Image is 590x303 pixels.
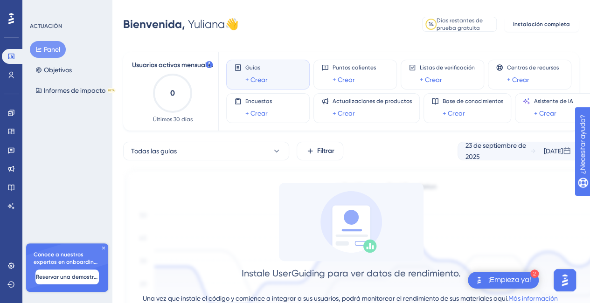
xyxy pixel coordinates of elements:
[44,66,72,74] font: Objetivos
[30,41,66,58] button: Panel
[108,89,115,92] font: BETA
[507,64,559,71] font: Centros de recursos
[297,142,343,160] button: Filtrar
[132,61,213,69] font: Usuarios activos mensuales
[504,17,579,32] button: Instalación completa
[153,116,193,123] font: Últimos 30 días
[333,98,412,104] font: Actualizaciones de productos
[44,87,105,94] font: Informes de impacto
[420,76,442,83] font: + Crear
[420,64,475,71] font: Listas de verificación
[44,46,60,53] font: Panel
[468,272,539,289] div: Abra la lista de verificación ¡Comience!, módulos restantes: 2
[30,62,77,78] button: Objetivos
[507,76,529,83] font: + Crear
[35,269,99,284] button: Reservar una demostración
[188,18,225,31] font: Yuliana
[34,251,97,273] font: Conoce a nuestros expertos en onboarding 🎧
[544,147,563,155] font: [DATE]
[242,268,461,279] font: Instale UserGuiding para ver datos de rendimiento.
[443,110,465,117] font: + Crear
[317,147,334,155] font: Filtrar
[123,142,289,160] button: Todas las guías
[30,23,62,29] font: ACTUACIÓN
[22,4,81,11] font: ¿Necesitar ayuda?
[333,76,355,83] font: + Crear
[551,266,579,294] iframe: Asistente de inicio de IA de UserGuiding
[245,110,268,117] font: + Crear
[465,142,526,160] font: 23 de septiembre de 2025
[534,98,573,104] font: Asistente de IA
[488,276,531,283] font: ¡Empieza ya!
[437,17,483,31] font: Días restantes de prueba gratuita
[170,89,175,97] text: 0
[36,274,109,280] font: Reservar una demostración
[30,82,121,99] button: Informes de impactoBETA
[245,98,272,104] font: Encuestas
[443,98,503,104] font: Base de conocimientos
[508,295,558,302] a: Más información
[225,18,239,31] font: 👋
[429,21,434,28] font: 14
[533,271,536,276] font: 2
[131,147,177,155] font: Todas las guías
[333,64,376,71] font: Puntos calientes
[143,295,508,302] font: Una vez que instale el código y comience a integrar a sus usuarios, podrá monitorear el rendimien...
[473,275,485,286] img: texto alternativo de la imagen del lanzador
[245,64,260,71] font: Guías
[123,17,185,31] font: Bienvenida,
[333,110,355,117] font: + Crear
[513,21,570,28] font: Instalación completa
[534,110,556,117] font: + Crear
[245,76,268,83] font: + Crear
